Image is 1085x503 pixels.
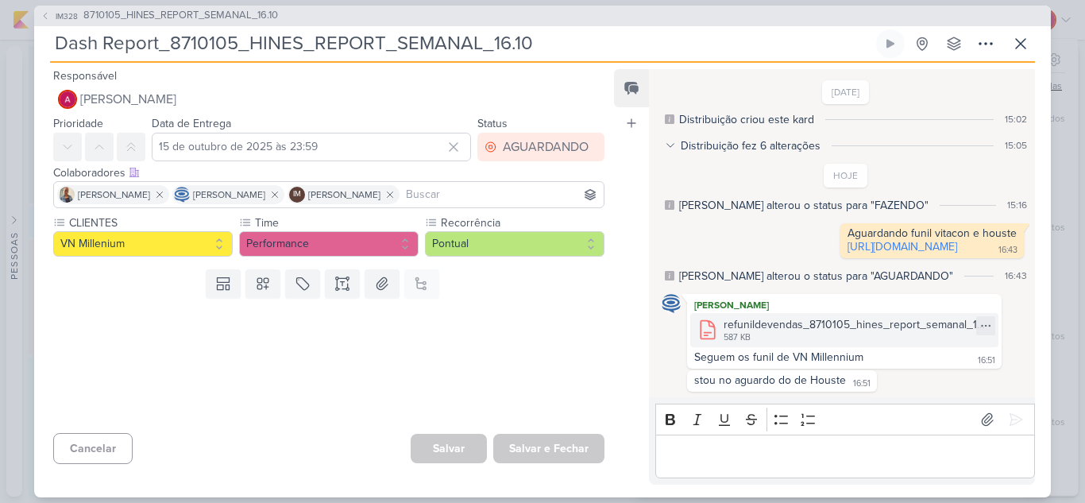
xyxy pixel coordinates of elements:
label: Prioridade [53,117,103,130]
div: 16:51 [853,377,871,390]
div: 16:43 [998,244,1017,257]
div: Seguem os funil de VN Millennium [694,350,863,364]
div: Colaboradores [53,164,604,181]
div: Distribuição criou este kard [679,111,814,128]
label: CLIENTES [68,215,233,231]
button: [PERSON_NAME] [53,85,604,114]
div: [PERSON_NAME] [690,297,998,313]
img: Alessandra Gomes [58,90,77,109]
div: AGUARDANDO [503,137,589,157]
div: 15:05 [1005,138,1027,153]
img: Caroline Traven De Andrade [174,187,190,203]
div: Isabella Machado Guimarães [289,187,305,203]
span: [PERSON_NAME] [308,188,380,202]
div: Aguardando funil vitacon e houste [848,226,1017,240]
label: Responsável [53,69,117,83]
div: 16:43 [1005,269,1027,283]
button: Cancelar [53,433,133,464]
span: [PERSON_NAME] [80,90,176,109]
button: AGUARDANDO [477,133,604,161]
div: Este log é visível à todos no kard [665,114,674,124]
span: [PERSON_NAME] [193,188,265,202]
div: stou no aguardo do de Houste [694,373,846,387]
input: Kard Sem Título [50,29,873,58]
img: Iara Santos [59,187,75,203]
input: Buscar [403,185,600,204]
div: 587 KB [724,331,989,344]
button: VN Millenium [53,231,233,257]
div: 15:02 [1005,112,1027,126]
img: Caroline Traven De Andrade [662,294,681,313]
div: Editor toolbar [655,404,1035,435]
p: IM [293,191,301,199]
a: [URL][DOMAIN_NAME] [848,240,957,253]
button: Performance [239,231,419,257]
div: Distribuição fez 6 alterações [681,137,821,154]
div: refunildevendas_8710105_hines_report_semanal_16_10.zip [690,313,998,347]
label: Recorrência [439,215,604,231]
span: [PERSON_NAME] [78,188,150,202]
label: Status [477,117,508,130]
div: Este log é visível à todos no kard [665,200,674,210]
div: 16:51 [978,354,995,367]
div: Ligar relógio [884,37,897,50]
label: Data de Entrega [152,117,231,130]
div: 15:16 [1007,198,1027,212]
div: refunildevendas_8710105_hines_report_semanal_16_10.zip [724,316,989,333]
label: Time [253,215,419,231]
input: Select a date [152,133,471,161]
div: Este log é visível à todos no kard [665,271,674,281]
button: Pontual [425,231,604,257]
div: Editor editing area: main [655,435,1035,478]
div: Alessandra alterou o status para "AGUARDANDO" [679,268,953,284]
div: Alessandra alterou o status para "FAZENDO" [679,197,929,214]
